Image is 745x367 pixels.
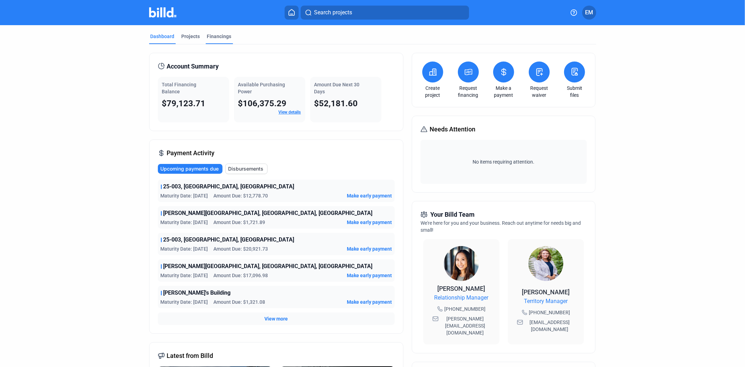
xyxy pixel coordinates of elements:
[161,165,219,172] span: Upcoming payments due
[491,85,516,99] a: Make a payment
[264,315,288,322] button: View more
[421,85,445,99] a: Create project
[182,33,200,40] div: Projects
[456,85,481,99] a: Request financing
[214,219,265,226] span: Amount Due: $1,721.89
[149,7,177,17] img: Billd Company Logo
[163,289,231,297] span: [PERSON_NAME]'s Building
[314,82,360,94] span: Amount Due Next 30 Days
[163,209,373,217] span: [PERSON_NAME][GEOGRAPHIC_DATA], [GEOGRAPHIC_DATA], [GEOGRAPHIC_DATA]
[162,99,206,108] span: $79,123.71
[314,99,358,108] span: $52,181.60
[279,110,301,115] a: View details
[214,192,268,199] span: Amount Due: $12,778.70
[430,210,475,220] span: Your Billd Team
[525,319,575,333] span: [EMAIL_ADDRESS][DOMAIN_NAME]
[167,351,213,361] span: Latest from Billd
[228,165,264,172] span: Disbursements
[585,8,593,17] span: EM
[444,246,479,281] img: Relationship Manager
[430,124,475,134] span: Needs Attention
[238,99,287,108] span: $106,375.29
[528,246,563,281] img: Territory Manager
[562,85,587,99] a: Submit files
[214,272,268,279] span: Amount Due: $17,096.98
[225,164,268,174] button: Disbursements
[347,219,392,226] button: Make early payment
[440,315,490,336] span: [PERSON_NAME][EMAIL_ADDRESS][DOMAIN_NAME]
[347,245,392,252] button: Make early payment
[163,262,373,271] span: [PERSON_NAME][GEOGRAPHIC_DATA], [GEOGRAPHIC_DATA], [GEOGRAPHIC_DATA]
[163,182,294,191] span: 25-003, [GEOGRAPHIC_DATA], [GEOGRAPHIC_DATA]
[214,298,265,305] span: Amount Due: $1,321.08
[167,62,219,71] span: Account Summary
[347,192,392,199] button: Make early payment
[438,285,485,292] span: [PERSON_NAME]
[301,6,469,20] button: Search projects
[347,272,392,279] button: Make early payment
[163,236,294,244] span: 25-003, [GEOGRAPHIC_DATA], [GEOGRAPHIC_DATA]
[161,272,208,279] span: Maturity Date: [DATE]
[167,148,215,158] span: Payment Activity
[161,245,208,252] span: Maturity Date: [DATE]
[434,294,489,302] span: Relationship Manager
[161,219,208,226] span: Maturity Date: [DATE]
[158,164,222,174] button: Upcoming payments due
[347,298,392,305] button: Make early payment
[162,82,197,94] span: Total Financing Balance
[582,6,596,20] button: EM
[444,305,485,312] span: [PHONE_NUMBER]
[423,158,584,165] span: No items requiring attention.
[214,245,268,252] span: Amount Due: $20,921.73
[421,220,581,233] span: We're here for you and your business. Reach out anytime for needs big and small!
[314,8,352,17] span: Search projects
[161,298,208,305] span: Maturity Date: [DATE]
[527,85,552,99] a: Request waiver
[238,82,285,94] span: Available Purchasing Power
[524,297,568,305] span: Territory Manager
[529,309,570,316] span: [PHONE_NUMBER]
[522,288,570,296] span: [PERSON_NAME]
[207,33,232,40] div: Financings
[151,33,175,40] div: Dashboard
[161,192,208,199] span: Maturity Date: [DATE]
